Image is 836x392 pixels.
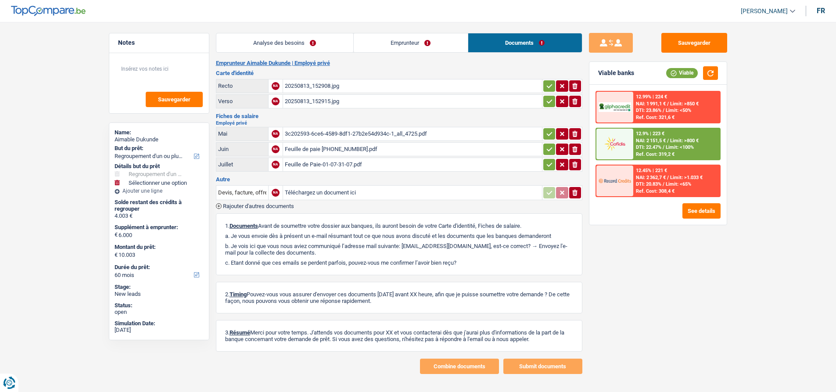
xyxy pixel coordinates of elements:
[666,144,694,150] span: Limit: <100%
[599,102,631,112] img: AlphaCredit
[636,181,661,187] span: DTI: 20.83%
[741,7,788,15] span: [PERSON_NAME]
[218,98,266,104] div: Verso
[636,115,675,120] div: Ref. Cost: 321,6 €
[216,113,582,119] h3: Fiches de salaire
[667,101,669,107] span: /
[218,161,266,168] div: Juillet
[118,39,200,47] h5: Notes
[158,97,190,102] span: Sauvegarder
[225,259,573,266] p: c. Etant donné que ces emails se perdent parfois, pouvez-vous me confirmer l’avoir bien reçu?
[636,94,667,100] div: 12.99% | 224 €
[598,69,634,77] div: Viable banks
[115,136,204,143] div: Aimable Dukunde
[115,212,204,219] div: 4.003 €
[230,329,250,336] span: Résumé
[115,302,204,309] div: Status:
[218,130,266,137] div: Mai
[115,231,118,238] span: €
[216,70,582,76] h3: Carte d'identité
[216,33,353,52] a: Analyse des besoins
[225,329,573,342] p: 3. Merci pour votre temps. J'attends vos documents pour XX et vous contacterai dès que j'aurai p...
[115,224,202,231] label: Supplément à emprunter:
[225,291,573,304] p: 2. Pouvez-vous vous assurer d'envoyer ces documents [DATE] avant XX heure, afin que je puisse sou...
[115,264,202,271] label: Durée du prêt:
[218,146,266,152] div: Juin
[115,291,204,298] div: New leads
[666,68,698,78] div: Viable
[817,7,825,15] div: fr
[503,359,582,374] button: Submit documents
[115,320,204,327] div: Simulation Date:
[225,243,573,256] p: b. Je vois ici que vous nous aviez communiqué l’adresse mail suivante: [EMAIL_ADDRESS][DOMAIN_NA...
[663,144,664,150] span: /
[666,181,691,187] span: Limit: <65%
[230,223,258,229] span: Documents
[420,359,499,374] button: Combine documents
[670,175,703,180] span: Limit: >1.033 €
[663,108,664,113] span: /
[11,6,86,16] img: TopCompare Logo
[667,175,669,180] span: /
[216,121,582,126] h2: Employé privé
[682,203,721,219] button: See details
[115,129,204,136] div: Name:
[230,291,247,298] span: Timing
[285,143,540,156] div: Feuille de paie [PHONE_NUMBER].pdf
[272,130,280,138] div: NA
[285,127,540,140] div: 3c202593-6ce6-4589-8df1-27b2e54d934c-1_all_4725.pdf
[667,138,669,144] span: /
[225,223,573,229] p: 1. Avant de soumettre votre dossier aux banques, ils auront besoin de votre Carte d'identité, Fic...
[115,188,204,194] div: Ajouter une ligne
[218,83,266,89] div: Recto
[636,168,667,173] div: 12.45% | 221 €
[115,252,118,259] span: €
[272,189,280,197] div: NA
[636,131,664,137] div: 12.9% | 223 €
[115,284,204,291] div: Stage:
[216,203,294,209] button: Rajouter d'autres documents
[216,176,582,182] h3: Autre
[354,33,468,52] a: Emprunteur
[636,108,661,113] span: DTI: 23.86%
[661,33,727,53] button: Sauvegarder
[272,145,280,153] div: NA
[599,173,631,189] img: Record Credits
[285,95,540,108] div: 20250813_152915.jpg
[468,33,582,52] a: Documents
[636,151,675,157] div: Ref. Cost: 319,2 €
[223,203,294,209] span: Rajouter d'autres documents
[285,79,540,93] div: 20250813_152908.jpg
[115,199,204,212] div: Solde restant des crédits à regrouper
[636,138,666,144] span: NAI: 2 151,5 €
[285,158,540,171] div: Feuille de Paie-01-07-31-07.pdf
[216,60,582,67] h2: Emprunteur Aimable Dukunde | Employé privé
[115,327,204,334] div: [DATE]
[636,101,666,107] span: NAI: 1 991,1 €
[663,181,664,187] span: /
[225,233,573,239] p: a. Je vous envoie dès à présent un e-mail résumant tout ce que nous avons discuté et les doc...
[115,309,204,316] div: open
[115,145,202,152] label: But du prêt:
[272,82,280,90] div: NA
[115,244,202,251] label: Montant du prêt:
[115,163,204,170] div: Détails but du prêt
[636,188,675,194] div: Ref. Cost: 308,4 €
[734,4,795,18] a: [PERSON_NAME]
[272,97,280,105] div: NA
[636,144,661,150] span: DTI: 22.47%
[272,161,280,169] div: NA
[599,136,631,152] img: Cofidis
[146,92,203,107] button: Sauvegarder
[666,108,691,113] span: Limit: <50%
[670,101,699,107] span: Limit: >850 €
[636,175,666,180] span: NAI: 2 362,7 €
[670,138,699,144] span: Limit: >800 €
